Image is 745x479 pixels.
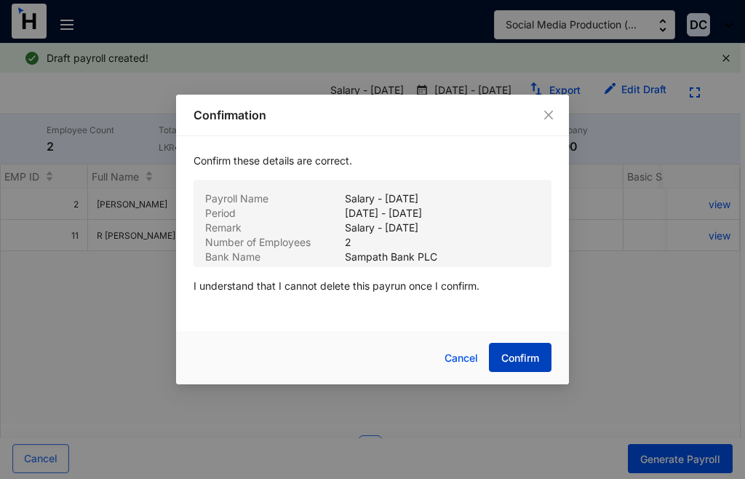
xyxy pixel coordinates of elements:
span: Confirm [501,351,539,365]
p: Bank Name [205,250,345,264]
p: Salary - [DATE] [345,221,418,235]
p: Salary - [DATE] [345,191,418,206]
p: [DATE] - [DATE] [345,206,422,221]
p: Sampath Bank PLC [345,250,437,264]
p: Remark [205,221,345,235]
button: Close [541,107,557,123]
span: Cancel [445,350,478,366]
button: Cancel [434,344,489,373]
p: Period [205,206,345,221]
p: I understand that I cannot delete this payrun once I confirm. [194,267,551,305]
p: Number of Employees [205,235,345,250]
p: Confirm these details are correct. [194,154,551,180]
p: 2 [345,235,351,250]
button: Confirm [489,343,551,372]
p: Payroll Name [205,191,345,206]
p: Confirmation [194,106,551,124]
span: close [543,109,554,121]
